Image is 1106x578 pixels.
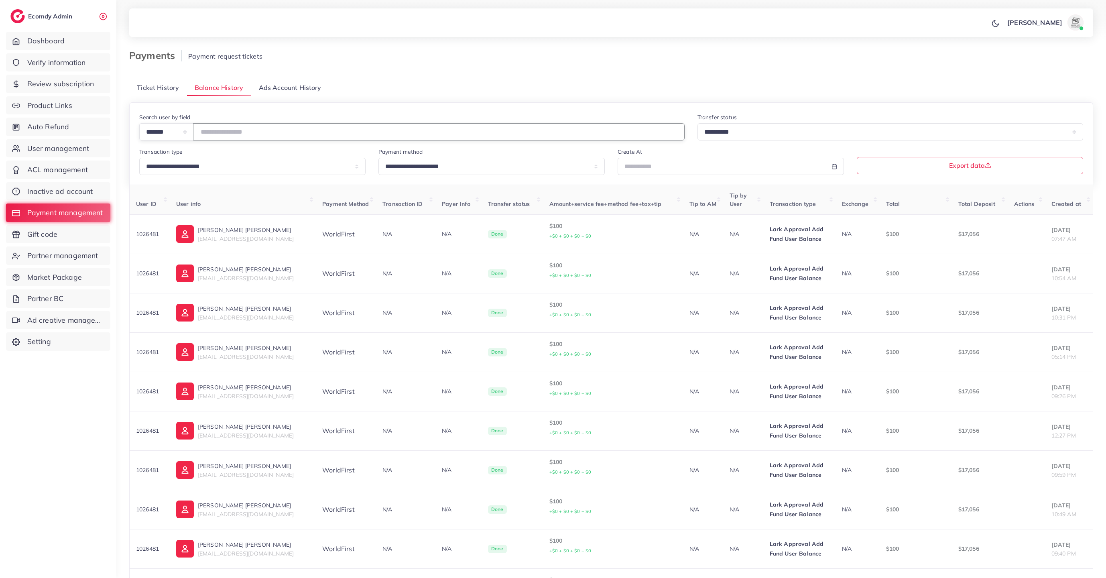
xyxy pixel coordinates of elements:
[322,269,370,278] div: WorldFirst
[549,509,592,514] small: +$0 + $0 + $0 + $0
[689,347,717,357] p: N/A
[198,501,294,510] p: [PERSON_NAME] [PERSON_NAME]
[322,348,370,357] div: WorldFirst
[549,273,592,278] small: +$0 + $0 + $0 + $0
[27,336,51,347] span: Setting
[549,391,592,396] small: +$0 + $0 + $0 + $0
[382,466,392,474] span: N/A
[730,347,757,357] p: N/A
[136,465,163,475] p: 1026481
[6,161,110,179] a: ACL management
[27,186,93,197] span: Inactive ad account
[198,540,294,550] p: [PERSON_NAME] [PERSON_NAME]
[1014,200,1035,208] span: Actions
[697,113,737,121] label: Transfer status
[730,308,757,317] p: N/A
[886,269,945,278] p: $100
[488,348,507,357] span: Done
[6,53,110,72] a: Verify information
[176,501,194,518] img: ic-user-info.36bf1079.svg
[188,52,262,60] span: Payment request tickets
[886,347,945,357] p: $100
[442,229,475,239] p: N/A
[198,432,294,439] span: [EMAIL_ADDRESS][DOMAIN_NAME]
[1051,265,1086,274] p: [DATE]
[6,289,110,308] a: Partner BC
[198,304,294,313] p: [PERSON_NAME] [PERSON_NAME]
[1051,540,1086,550] p: [DATE]
[842,200,868,208] span: Exchange
[27,229,57,240] span: Gift code
[549,312,592,317] small: +$0 + $0 + $0 + $0
[770,460,829,480] p: Lark Approval Add Fund User Balance
[137,83,179,92] span: Ticket History
[176,200,201,208] span: User info
[27,208,103,218] span: Payment management
[958,229,1001,239] p: $17,056
[27,79,94,89] span: Review subscription
[958,200,995,208] span: Total Deposit
[198,225,294,235] p: [PERSON_NAME] [PERSON_NAME]
[549,536,677,556] p: $100
[136,505,163,514] p: 1026481
[6,182,110,201] a: Inactive ad account
[1051,461,1086,471] p: [DATE]
[958,426,1001,436] p: $17,056
[1051,471,1076,478] span: 09:59 PM
[382,545,392,552] span: N/A
[136,200,157,208] span: User ID
[442,544,475,554] p: N/A
[382,348,392,356] span: N/A
[27,143,89,154] span: User management
[322,544,370,554] div: WorldFirst
[442,387,475,396] p: N/A
[136,347,163,357] p: 1026481
[958,465,1001,475] p: $17,056
[198,383,294,392] p: [PERSON_NAME] [PERSON_NAME]
[549,497,677,516] p: $100
[549,469,592,475] small: +$0 + $0 + $0 + $0
[886,308,945,317] p: $100
[549,457,677,477] p: $100
[886,426,945,436] p: $100
[176,304,194,322] img: ic-user-info.36bf1079.svg
[842,466,852,474] span: N/A
[27,36,65,46] span: Dashboard
[488,545,507,554] span: Done
[730,505,757,514] p: N/A
[730,426,757,436] p: N/A
[549,339,677,359] p: $100
[136,229,163,239] p: 1026481
[886,229,945,239] p: $100
[28,12,74,20] h2: Ecomdy Admin
[886,465,945,475] p: $100
[549,379,677,398] p: $100
[549,221,677,241] p: $100
[886,200,900,208] span: Total
[488,230,507,239] span: Done
[198,275,294,282] span: [EMAIL_ADDRESS][DOMAIN_NAME]
[139,148,183,156] label: Transaction type
[730,544,757,554] p: N/A
[6,96,110,115] a: Product Links
[842,545,852,552] span: N/A
[488,427,507,436] span: Done
[6,139,110,158] a: User management
[136,544,163,554] p: 1026481
[27,293,64,304] span: Partner BC
[322,200,369,208] span: Payment Method
[382,506,392,513] span: N/A
[1051,550,1076,557] span: 09:40 PM
[770,342,829,362] p: Lark Approval Add Fund User Balance
[198,393,294,400] span: [EMAIL_ADDRESS][DOMAIN_NAME]
[770,382,829,401] p: Lark Approval Add Fund User Balance
[549,418,677,438] p: $100
[770,539,829,558] p: Lark Approval Add Fund User Balance
[618,148,642,156] label: Create At
[549,351,592,357] small: +$0 + $0 + $0 + $0
[136,269,163,278] p: 1026481
[549,300,677,320] p: $100
[198,353,294,360] span: [EMAIL_ADDRESS][DOMAIN_NAME]
[198,471,294,478] span: [EMAIL_ADDRESS][DOMAIN_NAME]
[842,427,852,434] span: N/A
